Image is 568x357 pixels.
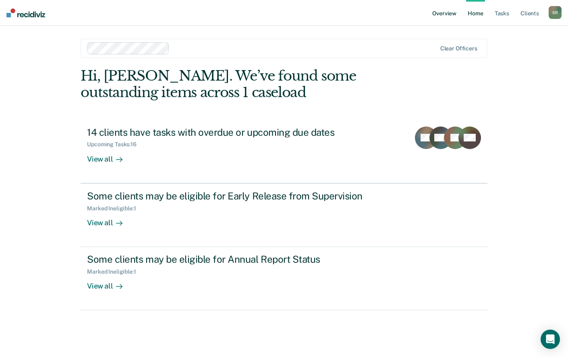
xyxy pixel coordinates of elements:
[87,205,142,212] div: Marked Ineligible : 1
[440,45,477,52] div: Clear officers
[87,190,370,202] div: Some clients may be eligible for Early Release from Supervision
[87,268,142,275] div: Marked Ineligible : 1
[87,253,370,265] div: Some clients may be eligible for Annual Report Status
[87,275,132,291] div: View all
[87,148,132,164] div: View all
[87,141,143,148] div: Upcoming Tasks : 16
[549,6,562,19] div: S R
[81,183,487,247] a: Some clients may be eligible for Early Release from SupervisionMarked Ineligible:1View all
[81,68,406,101] div: Hi, [PERSON_NAME]. We’ve found some outstanding items across 1 caseload
[81,247,487,310] a: Some clients may be eligible for Annual Report StatusMarked Ineligible:1View all
[87,127,370,138] div: 14 clients have tasks with overdue or upcoming due dates
[549,6,562,19] button: SR
[81,120,487,183] a: 14 clients have tasks with overdue or upcoming due datesUpcoming Tasks:16View all
[541,330,560,349] div: Open Intercom Messenger
[87,212,132,227] div: View all
[6,8,45,17] img: Recidiviz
